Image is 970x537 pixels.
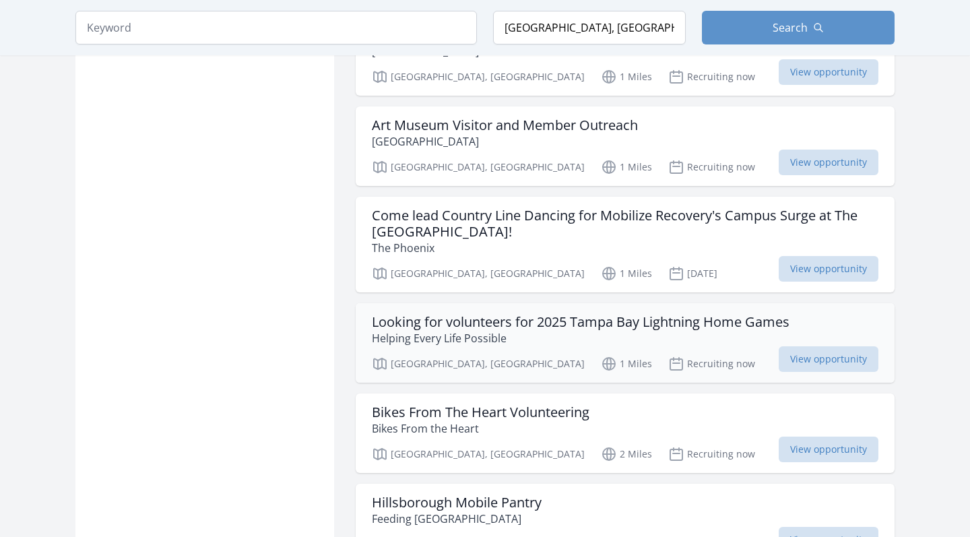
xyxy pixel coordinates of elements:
p: 2 Miles [601,446,652,462]
p: Feeding [GEOGRAPHIC_DATA] [372,511,542,527]
a: Art Museum Visitor and Member Outreach [GEOGRAPHIC_DATA] [GEOGRAPHIC_DATA], [GEOGRAPHIC_DATA] 1 M... [356,106,895,186]
p: [GEOGRAPHIC_DATA], [GEOGRAPHIC_DATA] [372,69,585,85]
h3: Art Museum Visitor and Member Outreach [372,117,638,133]
p: 1 Miles [601,159,652,175]
p: Recruiting now [668,356,755,372]
input: Keyword [75,11,477,44]
p: Recruiting now [668,446,755,462]
span: View opportunity [779,346,878,372]
p: [DATE] [668,265,717,282]
span: Search [773,20,808,36]
p: Recruiting now [668,69,755,85]
p: 1 Miles [601,265,652,282]
h3: Come lead Country Line Dancing for Mobilize Recovery's Campus Surge at The [GEOGRAPHIC_DATA]! [372,208,878,240]
p: [GEOGRAPHIC_DATA], [GEOGRAPHIC_DATA] [372,265,585,282]
p: [GEOGRAPHIC_DATA], [GEOGRAPHIC_DATA] [372,446,585,462]
span: View opportunity [779,437,878,462]
p: [GEOGRAPHIC_DATA] [372,133,638,150]
button: Search [702,11,895,44]
p: 1 Miles [601,356,652,372]
a: Looking for volunteers for 2025 Tampa Bay Lightning Home Games Helping Every Life Possible [GEOGR... [356,303,895,383]
p: [GEOGRAPHIC_DATA], [GEOGRAPHIC_DATA] [372,159,585,175]
p: Helping Every Life Possible [372,330,789,346]
span: View opportunity [779,256,878,282]
h3: Looking for volunteers for 2025 Tampa Bay Lightning Home Games [372,314,789,330]
a: Come lead Country Line Dancing for Mobilize Recovery's Campus Surge at The [GEOGRAPHIC_DATA]! The... [356,197,895,292]
h3: Hillsborough Mobile Pantry [372,495,542,511]
span: View opportunity [779,59,878,85]
span: View opportunity [779,150,878,175]
p: Recruiting now [668,159,755,175]
input: Location [493,11,686,44]
p: [GEOGRAPHIC_DATA], [GEOGRAPHIC_DATA] [372,356,585,372]
p: The Phoenix [372,240,878,256]
p: Bikes From the Heart [372,420,589,437]
p: 1 Miles [601,69,652,85]
h3: Bikes From The Heart Volunteering [372,404,589,420]
a: [GEOGRAPHIC_DATA] Volunteer [GEOGRAPHIC_DATA] [GEOGRAPHIC_DATA], [GEOGRAPHIC_DATA] 1 Miles Recrui... [356,16,895,96]
a: Bikes From The Heart Volunteering Bikes From the Heart [GEOGRAPHIC_DATA], [GEOGRAPHIC_DATA] 2 Mil... [356,393,895,473]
